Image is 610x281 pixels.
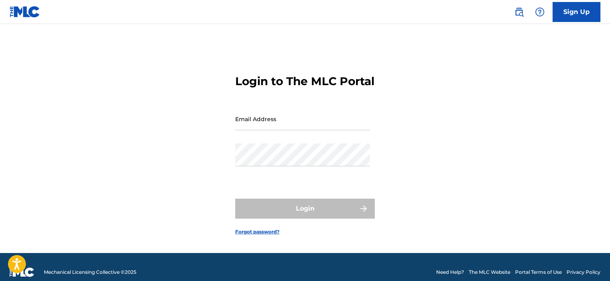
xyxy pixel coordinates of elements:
a: Forgot password? [235,228,279,235]
a: Portal Terms of Use [515,269,562,276]
img: logo [10,267,34,277]
a: Privacy Policy [567,269,600,276]
div: Help [532,4,548,20]
img: search [514,7,524,17]
a: Sign Up [553,2,600,22]
img: MLC Logo [10,6,40,18]
img: help [535,7,545,17]
span: Mechanical Licensing Collective © 2025 [44,269,136,276]
a: The MLC Website [469,269,510,276]
h3: Login to The MLC Portal [235,74,374,88]
a: Need Help? [436,269,464,276]
a: Public Search [511,4,527,20]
